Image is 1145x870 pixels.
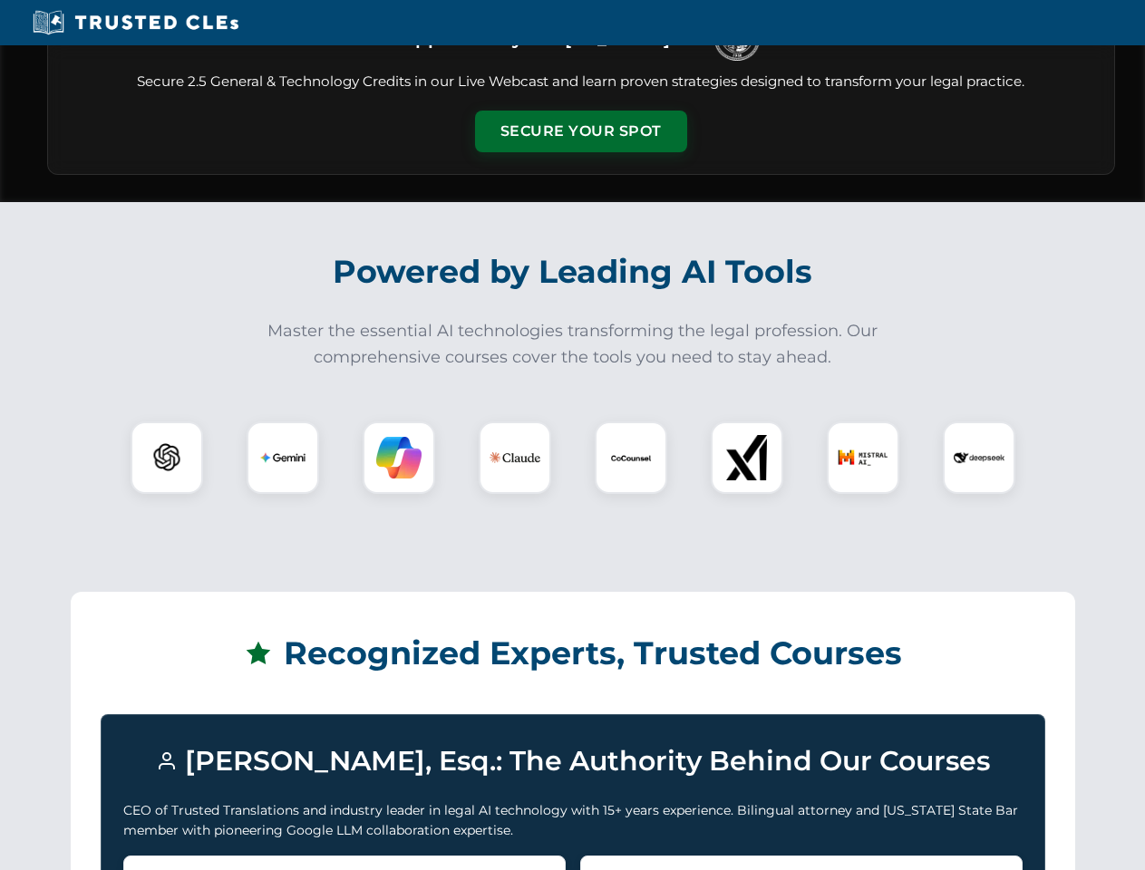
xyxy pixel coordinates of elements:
[838,432,888,483] img: Mistral AI Logo
[711,421,783,494] div: xAI
[123,737,1023,786] h3: [PERSON_NAME], Esq.: The Authority Behind Our Courses
[724,435,770,480] img: xAI Logo
[376,435,422,480] img: Copilot Logo
[595,421,667,494] div: CoCounsel
[479,421,551,494] div: Claude
[141,431,193,484] img: ChatGPT Logo
[475,111,687,152] button: Secure Your Spot
[256,318,890,371] p: Master the essential AI technologies transforming the legal profession. Our comprehensive courses...
[101,622,1045,685] h2: Recognized Experts, Trusted Courses
[70,72,1092,92] p: Secure 2.5 General & Technology Credits in our Live Webcast and learn proven strategies designed ...
[954,432,1004,483] img: DeepSeek Logo
[247,421,319,494] div: Gemini
[123,800,1023,841] p: CEO of Trusted Translations and industry leader in legal AI technology with 15+ years experience....
[71,240,1075,304] h2: Powered by Leading AI Tools
[363,421,435,494] div: Copilot
[943,421,1015,494] div: DeepSeek
[260,435,306,480] img: Gemini Logo
[608,435,654,480] img: CoCounsel Logo
[131,421,203,494] div: ChatGPT
[490,432,540,483] img: Claude Logo
[27,9,244,36] img: Trusted CLEs
[827,421,899,494] div: Mistral AI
